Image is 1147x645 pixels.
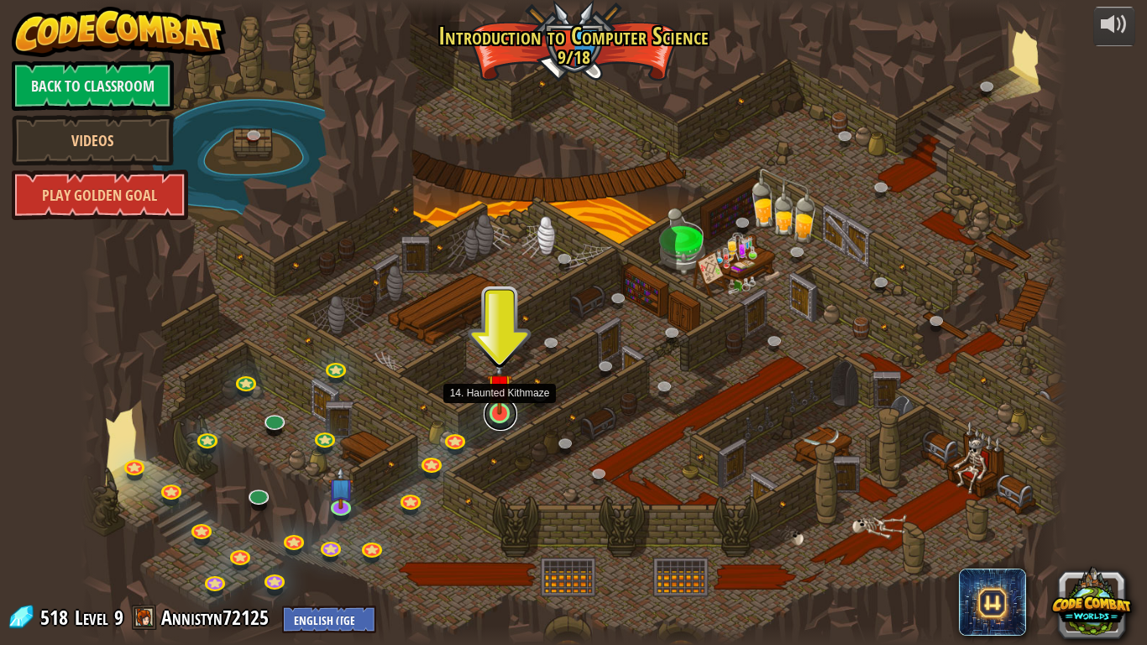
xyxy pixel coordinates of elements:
a: Back to Classroom [12,60,174,111]
a: Annistyn72125 [161,604,274,631]
span: Level [75,604,108,632]
img: level-banner-unstarted.png [487,358,512,415]
img: level-banner-unstarted-subscriber.png [328,466,354,509]
span: 9 [114,604,123,631]
a: Videos [12,115,174,165]
span: 518 [40,604,73,631]
a: Play Golden Goal [12,170,188,220]
button: Adjust volume [1093,7,1135,46]
img: CodeCombat - Learn how to code by playing a game [12,7,227,57]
